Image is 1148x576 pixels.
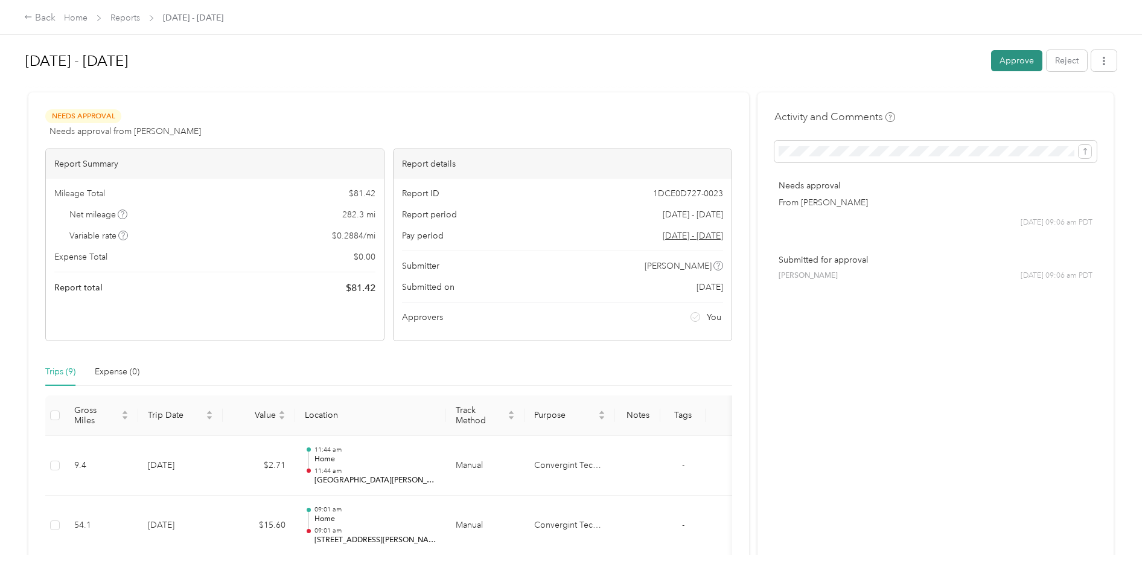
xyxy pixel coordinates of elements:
[332,229,375,242] span: $ 0.2884 / mi
[779,196,1092,209] p: From [PERSON_NAME]
[394,149,732,179] div: Report details
[65,395,138,436] th: Gross Miles
[163,11,223,24] span: [DATE] - [DATE]
[508,414,515,421] span: caret-down
[1047,50,1087,71] button: Reject
[314,526,436,535] p: 09:01 am
[456,405,505,426] span: Track Method
[314,475,436,486] p: [GEOGRAPHIC_DATA][PERSON_NAME], [STREET_ADDRESS]
[508,409,515,416] span: caret-up
[138,496,223,556] td: [DATE]
[45,109,121,123] span: Needs Approval
[446,496,525,556] td: Manual
[74,405,119,426] span: Gross Miles
[354,251,375,263] span: $ 0.00
[774,109,895,124] h4: Activity and Comments
[598,414,605,421] span: caret-down
[653,187,723,200] span: 1DCE0D727-0023
[402,187,439,200] span: Report ID
[95,365,139,379] div: Expense (0)
[314,535,436,546] p: [STREET_ADDRESS][PERSON_NAME]
[991,50,1042,71] button: Approve
[54,187,105,200] span: Mileage Total
[1021,217,1092,228] span: [DATE] 09:06 am PDT
[69,208,128,221] span: Net mileage
[525,436,615,496] td: Convergint Technologies
[314,446,436,454] p: 11:44 am
[138,395,223,436] th: Trip Date
[402,208,457,221] span: Report period
[402,311,443,324] span: Approvers
[598,409,605,416] span: caret-up
[314,505,436,514] p: 09:01 am
[65,436,138,496] td: 9.4
[278,414,285,421] span: caret-down
[25,46,983,75] h1: Sep 1 - 30, 2025
[349,187,375,200] span: $ 81.42
[663,229,723,242] span: Go to pay period
[54,251,107,263] span: Expense Total
[446,436,525,496] td: Manual
[682,460,684,470] span: -
[121,414,129,421] span: caret-down
[206,409,213,416] span: caret-up
[295,395,446,436] th: Location
[278,409,285,416] span: caret-up
[65,496,138,556] td: 54.1
[402,229,444,242] span: Pay period
[1021,270,1092,281] span: [DATE] 09:06 am PDT
[24,11,56,25] div: Back
[54,281,103,294] span: Report total
[682,520,684,530] span: -
[660,395,706,436] th: Tags
[446,395,525,436] th: Track Method
[223,496,295,556] td: $15.60
[779,254,1092,266] p: Submitted for approval
[342,208,375,221] span: 282.3 mi
[402,260,439,272] span: Submitter
[314,514,436,525] p: Home
[138,436,223,496] td: [DATE]
[110,13,140,23] a: Reports
[779,179,1092,192] p: Needs approval
[615,395,660,436] th: Notes
[69,229,129,242] span: Variable rate
[314,467,436,475] p: 11:44 am
[534,410,596,420] span: Purpose
[645,260,712,272] span: [PERSON_NAME]
[697,281,723,293] span: [DATE]
[45,365,75,379] div: Trips (9)
[49,125,201,138] span: Needs approval from [PERSON_NAME]
[402,281,454,293] span: Submitted on
[206,414,213,421] span: caret-down
[779,270,838,281] span: [PERSON_NAME]
[525,496,615,556] td: Convergint Technologies
[314,454,436,465] p: Home
[46,149,384,179] div: Report Summary
[232,410,276,420] span: Value
[346,281,375,295] span: $ 81.42
[1080,508,1148,576] iframe: Everlance-gr Chat Button Frame
[223,436,295,496] td: $2.71
[707,311,721,324] span: You
[148,410,203,420] span: Trip Date
[223,395,295,436] th: Value
[525,395,615,436] th: Purpose
[64,13,88,23] a: Home
[121,409,129,416] span: caret-up
[663,208,723,221] span: [DATE] - [DATE]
